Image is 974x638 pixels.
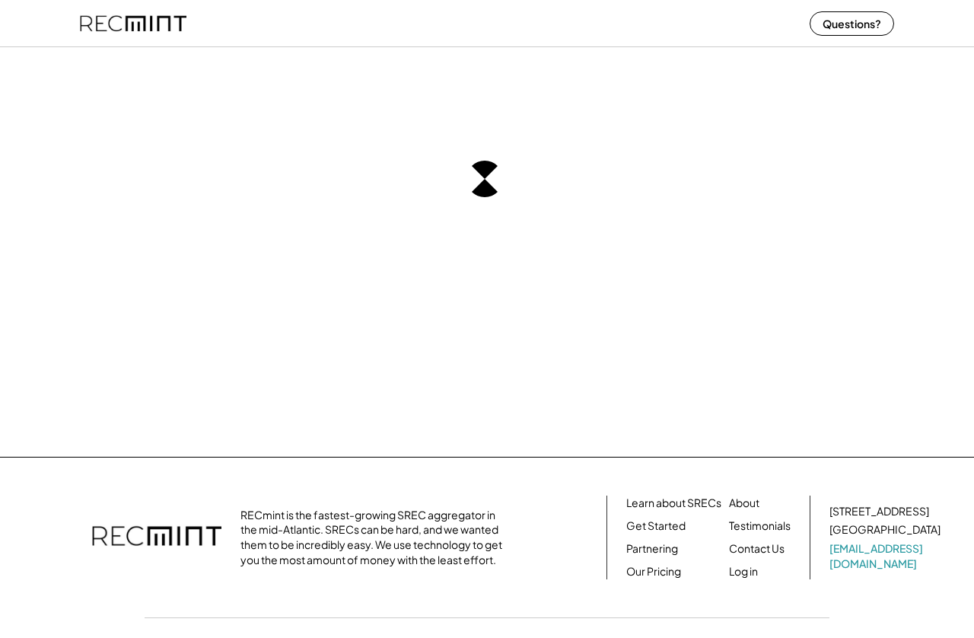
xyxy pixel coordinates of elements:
[626,496,721,511] a: Learn about SRECs
[729,496,759,511] a: About
[626,518,686,534] a: Get Started
[626,541,678,557] a: Partnering
[810,11,894,36] button: Questions?
[829,504,929,519] div: [STREET_ADDRESS]
[626,564,681,579] a: Our Pricing
[729,541,785,557] a: Contact Us
[240,508,511,567] div: RECmint is the fastest-growing SREC aggregator in the mid-Atlantic. SRECs can be hard, and we wan...
[729,518,791,534] a: Testimonials
[729,564,758,579] a: Log in
[80,3,186,43] img: recmint-logotype%403x%20%281%29.jpeg
[92,511,221,564] img: recmint-logotype%403x.png
[829,522,941,538] div: [GEOGRAPHIC_DATA]
[829,541,944,571] a: [EMAIL_ADDRESS][DOMAIN_NAME]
